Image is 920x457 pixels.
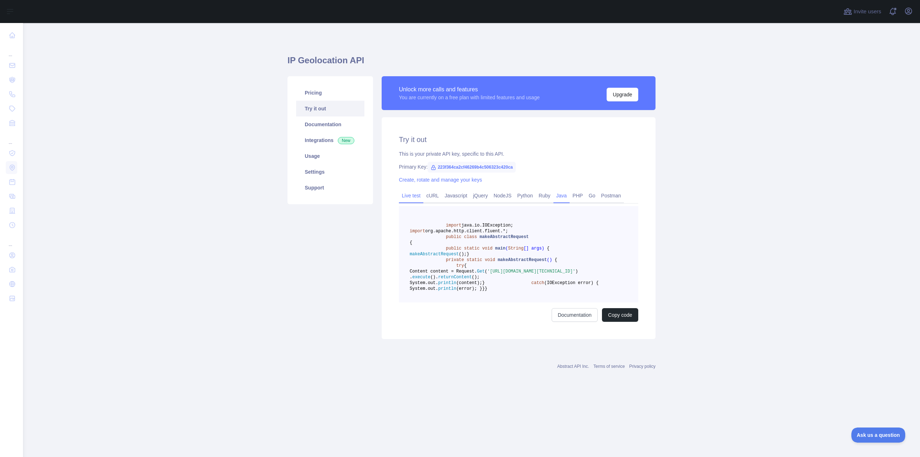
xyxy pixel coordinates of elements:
span: catch [531,280,544,285]
span: void [485,257,495,262]
a: Postman [598,190,624,201]
a: Live test [399,190,423,201]
span: static [464,246,479,251]
button: Upgrade [607,88,638,101]
span: public [446,234,461,239]
span: returnContent [438,275,472,280]
span: execute [412,275,430,280]
span: import [446,223,461,228]
span: (content); [456,280,482,285]
h1: IP Geolocation API [287,55,655,72]
a: Try it out [296,101,364,116]
span: try [456,263,464,268]
span: } [485,286,487,291]
span: Content content = Request. [410,269,477,274]
a: Settings [296,164,364,180]
span: '[URL][DOMAIN_NAME][TECHNICAL_ID]' [487,269,575,274]
iframe: Toggle Customer Support [851,428,906,443]
div: ... [6,233,17,247]
span: makeAbstractRequest [498,257,547,262]
span: void [482,246,493,251]
span: class [464,234,477,239]
a: Documentation [552,308,598,322]
span: (); [472,275,480,280]
a: Abstract API Inc. [557,364,589,369]
span: } [466,252,469,257]
a: Privacy policy [629,364,655,369]
span: String [508,246,524,251]
a: Integrations New [296,132,364,148]
span: println [438,286,456,291]
span: ( [485,269,487,274]
span: ( [506,246,508,251]
a: Create, rotate and manage your keys [399,177,482,183]
span: } [482,280,485,285]
span: java.io.IOException; [461,223,513,228]
span: { [464,263,466,268]
span: makeAbstractRequest [410,252,459,257]
span: Get [477,269,485,274]
a: Java [553,190,570,201]
h2: Try it out [399,134,638,145]
div: This is your private API key, specific to this API. [399,150,638,157]
span: org.apache.http.client.fluent.*; [425,229,508,234]
span: (). [431,275,438,280]
span: public [446,246,461,251]
div: Primary Key: [399,163,638,170]
span: static [466,257,482,262]
a: PHP [570,190,586,201]
div: ... [6,131,17,145]
a: cURL [423,190,442,201]
span: } [482,286,485,291]
button: Copy code [602,308,638,322]
span: Invite users [854,8,881,16]
button: Invite users [842,6,883,17]
span: private [446,257,464,262]
span: (); [459,252,467,257]
div: ... [6,43,17,58]
span: { [410,240,412,245]
a: Support [296,180,364,196]
span: [] args) [524,246,544,251]
a: NodeJS [491,190,514,201]
div: Unlock more calls and features [399,85,540,94]
span: 223f364ca2cf46269b4c506323c420ca [428,162,516,173]
a: Python [514,190,536,201]
a: Go [586,190,598,201]
span: println [438,280,456,285]
span: main [495,246,506,251]
a: Usage [296,148,364,164]
a: jQuery [470,190,491,201]
span: New [338,137,354,144]
span: . [410,275,412,280]
span: System.out. [410,280,438,285]
span: ) [575,269,578,274]
a: Ruby [536,190,553,201]
div: You are currently on a free plan with limited features and usage [399,94,540,101]
span: import [410,229,425,234]
span: () [547,257,552,262]
a: Pricing [296,85,364,101]
span: (error); } [456,286,482,291]
span: { [547,246,549,251]
span: { [555,257,557,262]
span: makeAbstractRequest [479,234,529,239]
a: Documentation [296,116,364,132]
a: Javascript [442,190,470,201]
a: Terms of service [593,364,625,369]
